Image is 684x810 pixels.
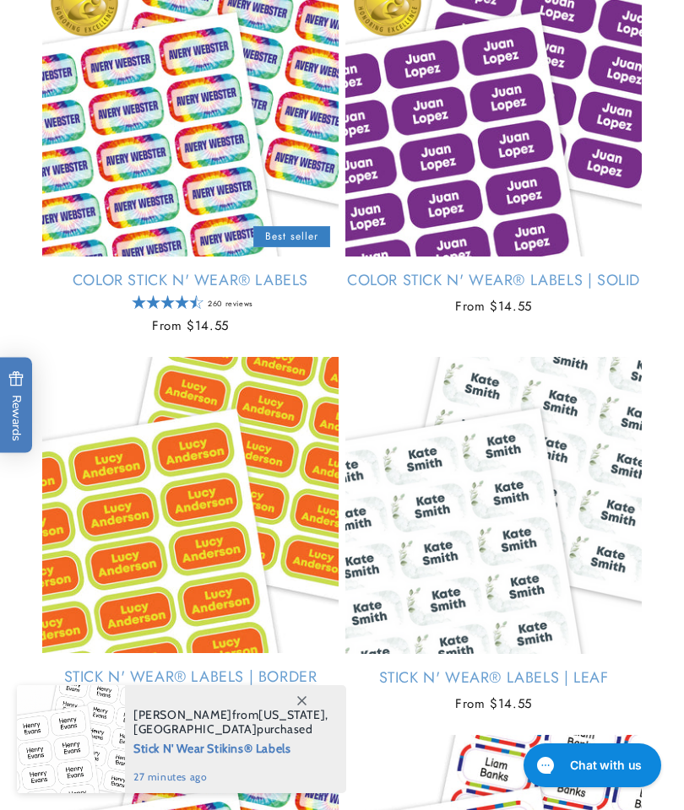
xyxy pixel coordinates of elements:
span: Stick N' Wear Stikins® Labels [133,737,328,758]
a: Stick N' Wear® Labels | Border [42,667,339,687]
a: Color Stick N' Wear® Labels | Solid [345,271,642,290]
a: Stick N' Wear® Labels | Leaf [345,668,642,688]
iframe: Gorgias live chat messenger [515,737,667,793]
span: [GEOGRAPHIC_DATA] [133,721,257,737]
span: Rewards [8,371,24,441]
a: Color Stick N' Wear® Labels [42,271,339,290]
span: 27 minutes ago [133,769,328,785]
span: [US_STATE] [258,707,325,722]
span: [PERSON_NAME] [133,707,232,722]
span: from , purchased [133,708,328,737]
